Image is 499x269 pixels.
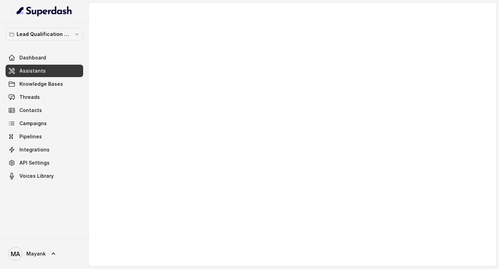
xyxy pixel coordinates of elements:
[6,117,83,130] a: Campaigns
[6,244,83,263] a: Mayank
[6,157,83,169] a: API Settings
[19,120,47,127] span: Campaigns
[17,30,72,38] p: Lead Qualification AI Call
[6,78,83,90] a: Knowledge Bases
[19,146,50,153] span: Integrations
[6,143,83,156] a: Integrations
[6,28,83,40] button: Lead Qualification AI Call
[6,130,83,143] a: Pipelines
[19,94,40,101] span: Threads
[19,159,50,166] span: API Settings
[6,65,83,77] a: Assistants
[19,173,54,179] span: Voices Library
[11,250,20,258] text: MA
[6,104,83,117] a: Contacts
[6,91,83,103] a: Threads
[17,6,72,17] img: light.svg
[19,133,42,140] span: Pipelines
[19,54,46,61] span: Dashboard
[6,170,83,182] a: Voices Library
[19,67,46,74] span: Assistants
[19,81,63,87] span: Knowledge Bases
[26,250,46,257] span: Mayank
[19,107,42,114] span: Contacts
[6,52,83,64] a: Dashboard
